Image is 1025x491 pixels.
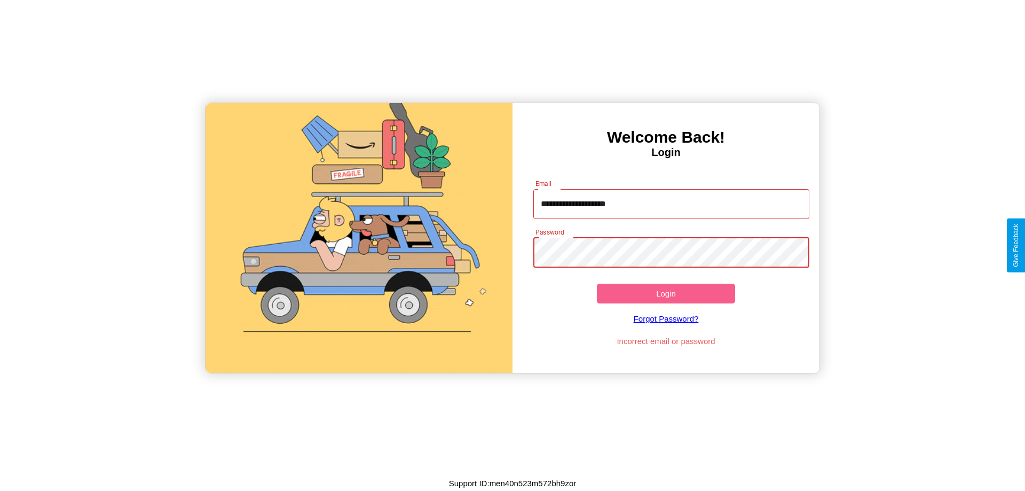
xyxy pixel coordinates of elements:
a: Forgot Password? [528,303,805,334]
p: Incorrect email or password [528,334,805,348]
img: gif [206,103,512,373]
label: Password [535,228,564,237]
div: Give Feedback [1012,224,1020,267]
button: Login [597,284,735,303]
p: Support ID: men40n523m572bh9zor [449,476,577,490]
h4: Login [512,146,819,159]
label: Email [535,179,552,188]
h3: Welcome Back! [512,128,819,146]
